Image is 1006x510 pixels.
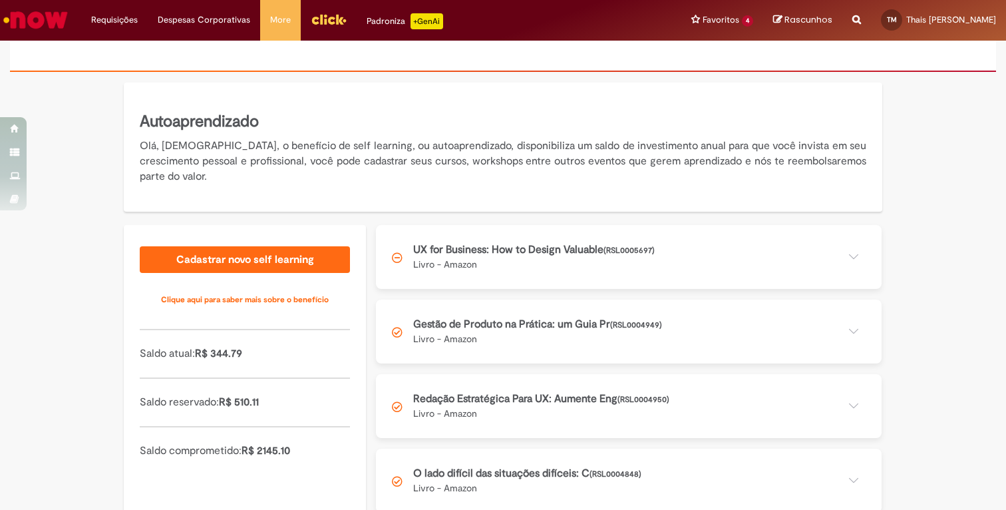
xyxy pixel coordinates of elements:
a: Cadastrar novo self learning [140,246,350,273]
span: Requisições [91,13,138,27]
span: 4 [742,15,753,27]
span: Thais [PERSON_NAME] [906,14,996,25]
div: Padroniza [367,13,443,29]
span: TM [887,15,897,24]
p: +GenAi [411,13,443,29]
h5: Autoaprendizado [140,111,866,133]
span: R$ 344.79 [195,347,242,360]
a: Rascunhos [773,14,832,27]
span: Favoritos [703,13,739,27]
p: Saldo reservado: [140,395,350,410]
span: More [270,13,291,27]
img: ServiceNow [1,7,70,33]
span: R$ 510.11 [219,395,259,409]
span: Despesas Corporativas [158,13,250,27]
p: Saldo atual: [140,346,350,362]
img: click_logo_yellow_360x200.png [311,9,347,29]
a: Clique aqui para saber mais sobre o benefício [140,286,350,313]
p: Olá, [DEMOGRAPHIC_DATA], o benefício de self learning, ou autoaprendizado, disponibiliza um saldo... [140,138,866,184]
span: Rascunhos [784,13,832,26]
span: R$ 2145.10 [242,444,290,457]
p: Saldo comprometido: [140,443,350,459]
